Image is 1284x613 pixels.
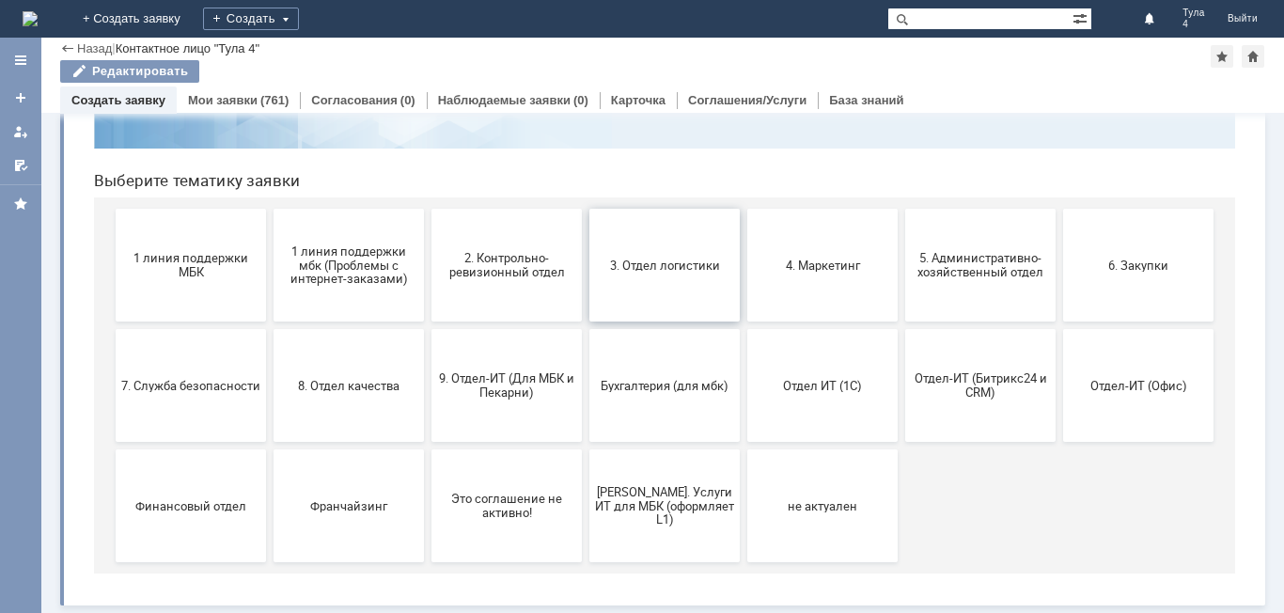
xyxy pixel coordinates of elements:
div: Добавить в избранное [1211,45,1233,68]
button: 7. Служба безопасности [37,346,187,459]
span: 4 [1182,19,1205,30]
label: Воспользуйтесь поиском [398,46,774,65]
a: База знаний [829,93,903,107]
span: Финансовый отдел [42,515,181,529]
button: 1 линия поддержки МБК [37,226,187,338]
span: [PERSON_NAME]. Услуги ИТ для МБК (оформляет L1) [516,501,655,543]
a: Мои заявки [6,117,36,147]
span: Отдел-ИТ (Офис) [990,395,1129,409]
div: Контактное лицо "Тула 4" [116,41,259,55]
div: | [112,40,115,55]
button: не актуален [668,466,819,579]
img: logo [23,11,38,26]
button: Франчайзинг [195,466,345,579]
a: Карточка [611,93,665,107]
input: Например, почта или справка [398,84,774,118]
span: 8. Отдел качества [200,395,339,409]
div: Создать [203,8,299,30]
button: 1 линия поддержки мбк (Проблемы с интернет-заказами) [195,226,345,338]
a: Перейти на домашнюю страницу [23,11,38,26]
span: 5. Административно-хозяйственный отдел [832,268,971,296]
button: Отдел-ИТ (Битрикс24 и CRM) [826,346,977,459]
span: Это соглашение не активно! [358,509,497,537]
span: 1 линия поддержки МБК [42,268,181,296]
button: Бухгалтерия (для мбк) [510,346,661,459]
button: [PERSON_NAME]. Услуги ИТ для МБК (оформляет L1) [510,466,661,579]
a: Мои заявки [188,93,258,107]
a: Назад [77,41,112,55]
button: 4. Маркетинг [668,226,819,338]
span: Тула [1182,8,1205,19]
button: 2. Контрольно-ревизионный отдел [352,226,503,338]
button: Отдел-ИТ (Офис) [984,346,1135,459]
span: 7. Служба безопасности [42,395,181,409]
header: Выберите тематику заявки [15,188,1156,207]
a: Создать заявку [6,83,36,113]
button: 6. Закупки [984,226,1135,338]
span: Отдел-ИТ (Битрикс24 и CRM) [832,388,971,417]
span: Бухгалтерия (для мбк) [516,395,655,409]
a: Согласования [311,93,398,107]
button: Отдел ИТ (1С) [668,346,819,459]
div: (761) [260,93,289,107]
a: Мои согласования [6,150,36,181]
button: 3. Отдел логистики [510,226,661,338]
a: Соглашения/Услуги [688,93,806,107]
span: 9. Отдел-ИТ (Для МБК и Пекарни) [358,388,497,417]
button: Это соглашение не активно! [352,466,503,579]
span: Отдел ИТ (1С) [674,395,813,409]
a: Наблюдаемые заявки [438,93,571,107]
span: 4. Маркетинг [674,275,813,289]
span: 3. Отдел логистики [516,275,655,289]
div: (0) [573,93,588,107]
span: 6. Закупки [990,275,1129,289]
button: 9. Отдел-ИТ (Для МБК и Пекарни) [352,346,503,459]
span: 1 линия поддержки мбк (Проблемы с интернет-заказами) [200,260,339,303]
span: 2. Контрольно-ревизионный отдел [358,268,497,296]
a: Создать заявку [71,93,165,107]
button: 5. Административно-хозяйственный отдел [826,226,977,338]
span: не актуален [674,515,813,529]
div: Сделать домашней страницей [1242,45,1264,68]
button: Финансовый отдел [37,466,187,579]
button: 8. Отдел качества [195,346,345,459]
span: Франчайзинг [200,515,339,529]
div: (0) [400,93,415,107]
span: Расширенный поиск [1073,8,1091,26]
